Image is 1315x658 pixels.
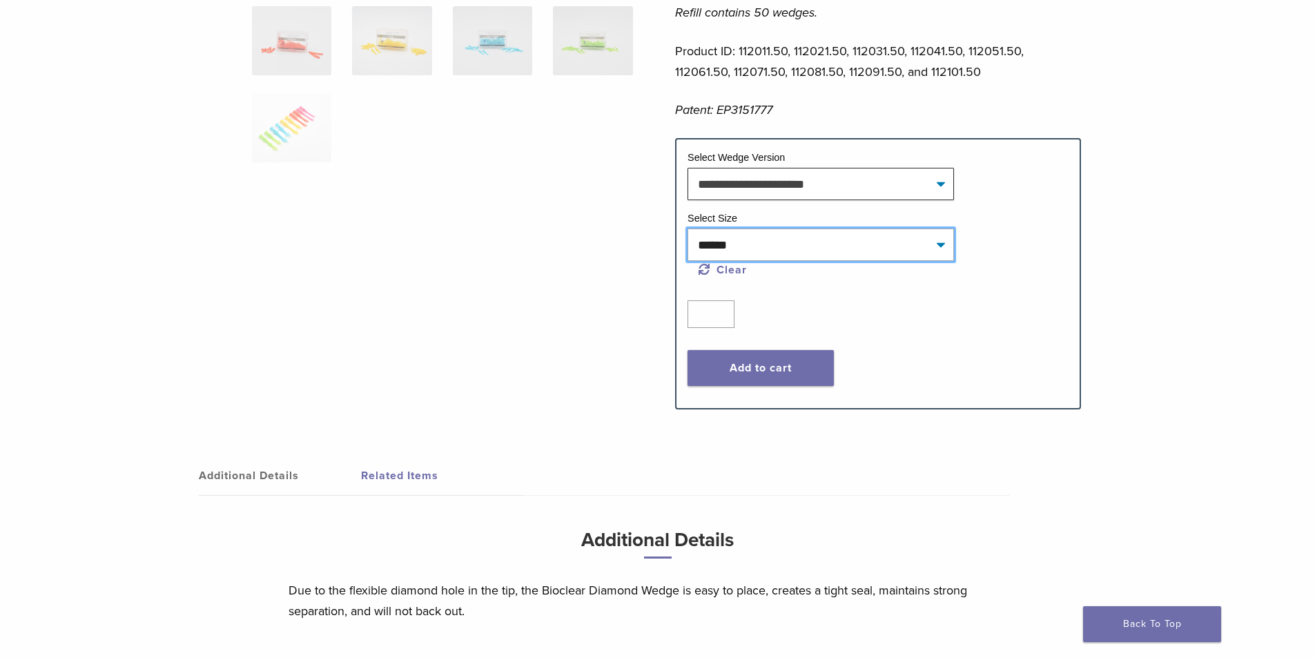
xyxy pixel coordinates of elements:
[688,152,785,163] label: Select Wedge Version
[453,6,532,75] img: Diamond Wedge and Long Diamond Wedge - Image 11
[699,263,747,277] a: Clear
[675,5,817,20] em: Refill contains 50 wedges.
[289,580,1027,621] p: Due to the flexible diamond hole in the tip, the Bioclear Diamond Wedge is easy to place, creates...
[675,102,772,117] em: Patent: EP3151777
[553,6,632,75] img: Diamond Wedge and Long Diamond Wedge - Image 12
[289,523,1027,570] h3: Additional Details
[688,213,737,224] label: Select Size
[352,6,431,75] img: Diamond Wedge and Long Diamond Wedge - Image 10
[361,456,523,495] a: Related Items
[1083,606,1221,642] a: Back To Top
[252,6,331,75] img: Diamond Wedge and Long Diamond Wedge - Image 9
[688,350,834,386] button: Add to cart
[252,93,331,162] img: Diamond Wedge and Long Diamond Wedge - Image 13
[199,456,361,495] a: Additional Details
[675,41,1081,82] p: Product ID: 112011.50, 112021.50, 112031.50, 112041.50, 112051.50, 112061.50, 112071.50, 112081.5...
